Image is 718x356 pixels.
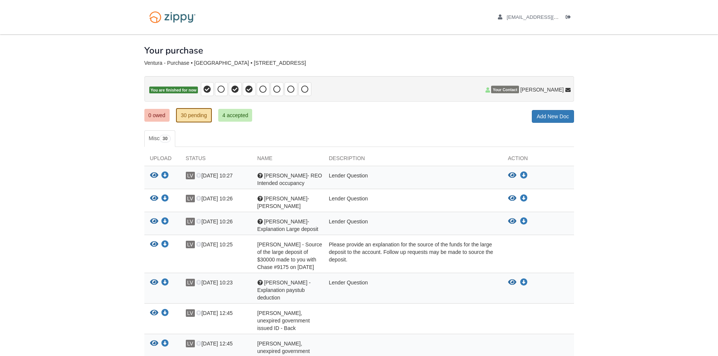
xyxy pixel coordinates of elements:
[508,218,516,225] button: View Lucio Ventura- Explanation Large deposit
[161,341,169,347] a: Download Lucio Ventura - Valid, unexpired government issued ID - Front
[520,218,528,225] a: Download Lucio Ventura- Explanation Large deposit
[323,218,502,233] div: Lender Question
[150,340,158,348] button: View Lucio Ventura - Valid, unexpired government issued ID - Front
[196,218,233,225] span: [DATE] 10:26
[520,86,563,93] span: [PERSON_NAME]
[566,14,574,22] a: Log out
[323,154,502,166] div: Description
[161,196,169,202] a: Download Lucio Ventura- HOA dues
[323,279,502,301] div: Lender Question
[161,219,169,225] a: Download Lucio Ventura- Explanation Large deposit
[159,135,170,142] span: 30
[520,280,528,286] a: Download Lucio Ventura - Explanation paystub deduction
[186,279,195,286] span: LV
[144,60,574,66] div: Ventura - Purchase • [GEOGRAPHIC_DATA] • [STREET_ADDRESS]
[144,154,180,166] div: Upload
[257,218,318,232] span: [PERSON_NAME]- Explanation Large deposit
[498,14,593,22] a: edit profile
[196,310,233,316] span: [DATE] 12:45
[196,196,233,202] span: [DATE] 10:26
[186,241,195,248] span: LV
[186,195,195,202] span: LV
[150,279,158,287] button: View Lucio Ventura - Explanation paystub deduction
[150,309,158,317] button: View Lucio Ventura - Valid, unexpired government issued ID - Back
[491,86,519,93] span: Your Contact
[532,110,574,123] a: Add New Doc
[508,279,516,286] button: View Lucio Ventura - Explanation paystub deduction
[150,172,158,180] button: View Lucio Ventura- REO Intended occupancy
[161,280,169,286] a: Download Lucio Ventura - Explanation paystub deduction
[161,173,169,179] a: Download Lucio Ventura- REO Intended occupancy
[323,195,502,210] div: Lender Question
[150,218,158,226] button: View Lucio Ventura- Explanation Large deposit
[323,241,502,271] div: Please provide an explanation for the source of the funds for the large deposit to the account. F...
[257,310,310,331] span: [PERSON_NAME], unexpired government issued ID - Back
[180,154,252,166] div: Status
[144,130,175,147] a: Misc
[196,241,233,248] span: [DATE] 10:25
[508,195,516,202] button: View Lucio Ventura- HOA dues
[186,309,195,317] span: LV
[257,196,309,209] span: [PERSON_NAME]- [PERSON_NAME]
[257,280,311,301] span: [PERSON_NAME] - Explanation paystub deduction
[161,310,169,316] a: Download Lucio Ventura - Valid, unexpired government issued ID - Back
[196,173,233,179] span: [DATE] 10:27
[150,241,158,249] button: View Lucio Ventura - Source of the large deposit of $30000 made to you with Chase #9175 on 07/02/...
[186,218,195,225] span: LV
[186,340,195,347] span: LV
[196,341,233,347] span: [DATE] 12:45
[144,46,203,55] h1: Your purchase
[257,173,322,186] span: [PERSON_NAME]- REO Intended occupancy
[144,8,201,27] img: Logo
[257,241,322,270] span: [PERSON_NAME] - Source of the large deposit of $30000 made to you with Chase #9175 on [DATE]
[196,280,233,286] span: [DATE] 10:23
[502,154,574,166] div: Action
[520,173,528,179] a: Download Lucio Ventura- REO Intended occupancy
[186,172,195,179] span: LV
[507,14,593,20] span: louventura@ymail.com
[323,172,502,187] div: Lender Question
[150,195,158,203] button: View Lucio Ventura- HOA dues
[144,109,170,122] a: 0 owed
[508,172,516,179] button: View Lucio Ventura- REO Intended occupancy
[161,242,169,248] a: Download Lucio Ventura - Source of the large deposit of $30000 made to you with Chase #9175 on 07...
[218,109,253,122] a: 4 accepted
[176,108,212,122] a: 30 pending
[149,87,198,94] span: You are finished for now
[520,196,528,202] a: Download Lucio Ventura- HOA dues
[252,154,323,166] div: Name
